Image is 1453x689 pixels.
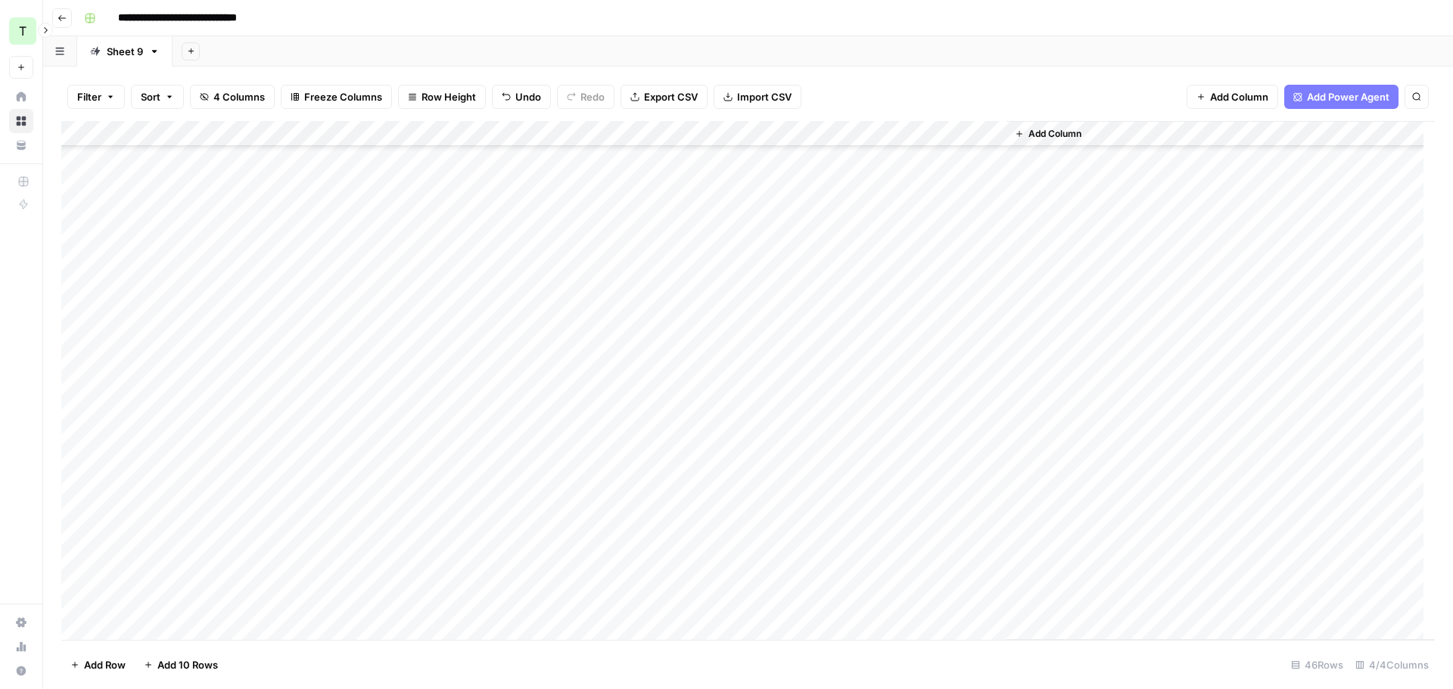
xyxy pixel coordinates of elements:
span: Filter [77,89,101,104]
span: Add Power Agent [1307,89,1389,104]
span: Freeze Columns [304,89,382,104]
a: Usage [9,635,33,659]
button: Add 10 Rows [135,653,227,677]
button: Freeze Columns [281,85,392,109]
span: Import CSV [737,89,792,104]
span: Add Column [1028,127,1081,141]
button: Add Column [1009,124,1087,144]
span: Sort [141,89,160,104]
button: Help + Support [9,659,33,683]
button: 4 Columns [190,85,275,109]
button: Workspace: TY SEO Team [9,12,33,50]
div: Sheet 9 [107,44,143,59]
span: Add Row [84,657,126,672]
button: Add Column [1187,85,1278,109]
button: Redo [557,85,614,109]
span: Export CSV [644,89,698,104]
span: T [19,22,26,40]
span: Add Column [1210,89,1268,104]
div: 46 Rows [1285,653,1349,677]
a: Sheet 9 [77,36,173,67]
span: Undo [515,89,541,104]
div: 4/4 Columns [1349,653,1435,677]
span: Add 10 Rows [157,657,218,672]
button: Filter [67,85,125,109]
button: Import CSV [714,85,801,109]
button: Row Height [398,85,486,109]
a: Your Data [9,133,33,157]
button: Sort [131,85,184,109]
span: Row Height [422,89,476,104]
button: Export CSV [621,85,708,109]
a: Settings [9,610,33,635]
span: 4 Columns [213,89,265,104]
a: Browse [9,109,33,133]
button: Undo [492,85,551,109]
button: Add Power Agent [1284,85,1399,109]
a: Home [9,85,33,109]
span: Redo [580,89,605,104]
button: Add Row [61,653,135,677]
